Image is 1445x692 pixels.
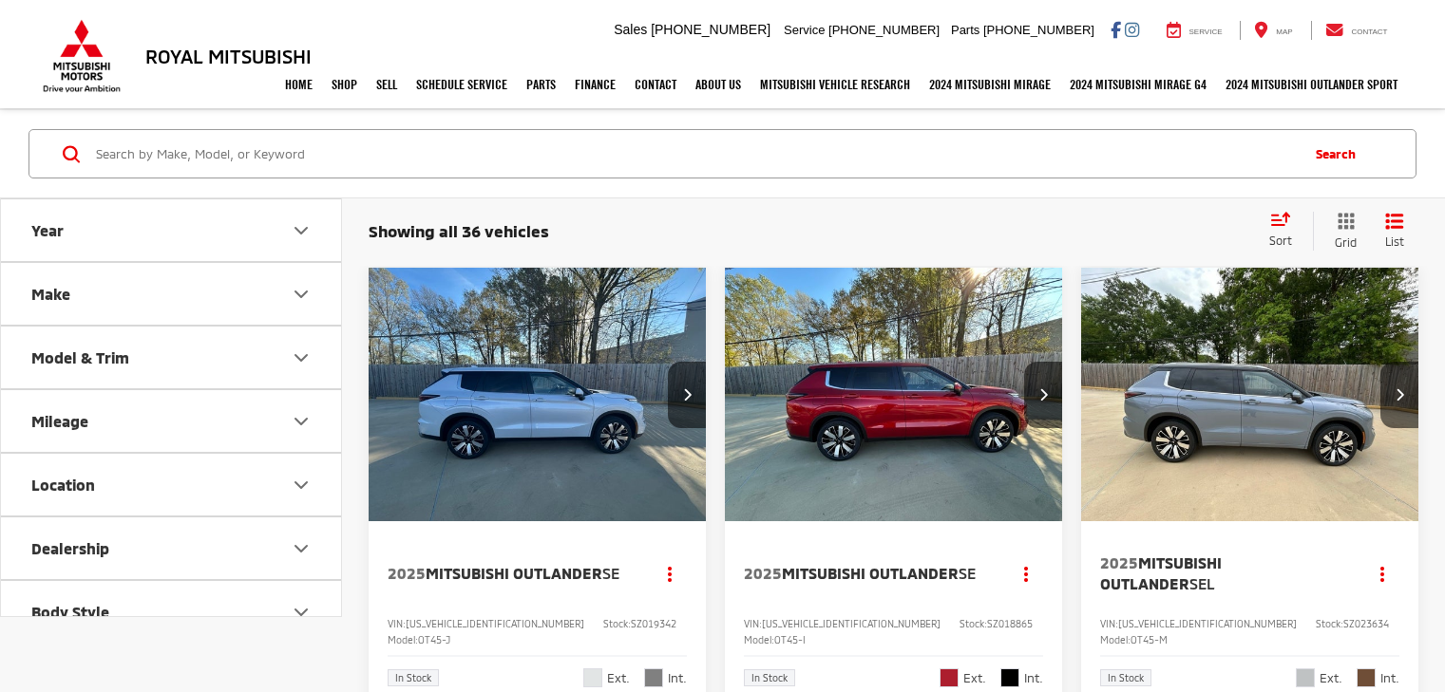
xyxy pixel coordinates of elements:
[744,563,991,584] a: 2025Mitsubishi OutlanderSE
[1351,28,1387,36] span: Contact
[602,564,619,582] span: SE
[31,285,70,303] div: Make
[1311,21,1402,40] a: Contact
[1108,673,1144,683] span: In Stock
[1380,362,1418,428] button: Next image
[828,23,940,37] span: [PHONE_NUMBER]
[1,263,343,325] button: MakeMake
[388,634,418,645] span: Model:
[1380,669,1399,687] span: Int.
[31,603,109,621] div: Body Style
[1080,268,1420,523] img: 2025 Mitsubishi Outlander SEL
[960,618,987,629] span: Stock:
[1080,268,1420,521] div: 2025 Mitsubishi Outlander SEL 0
[724,268,1064,523] img: 2025 Mitsubishi Outlander SE
[1296,668,1315,687] span: Moonstone Gray Metallic/Black Roof
[1357,668,1376,687] span: Brick Brown
[1366,557,1399,590] button: Actions
[1320,669,1342,687] span: Ext.
[644,668,663,687] span: Light Gray
[406,618,584,629] span: [US_VEHICLE_IDENTIFICATION_NUMBER]
[290,601,313,624] div: Body Style
[1100,553,1138,571] span: 2025
[395,673,431,683] span: In Stock
[1316,618,1343,629] span: Stock:
[1,199,343,261] button: YearYear
[751,61,920,108] a: Mitsubishi Vehicle Research
[1335,234,1357,251] span: Grid
[1,517,343,579] button: DealershipDealership
[1100,618,1118,629] span: VIN:
[782,564,959,582] span: Mitsubishi Outlander
[607,669,630,687] span: Ext.
[39,19,124,93] img: Mitsubishi
[784,23,825,37] span: Service
[583,668,602,687] span: White Diamond
[1371,212,1418,251] button: List View
[774,634,806,645] span: OT45-I
[744,634,774,645] span: Model:
[1131,634,1168,645] span: OT45-M
[1260,212,1313,250] button: Select sort value
[1100,553,1222,592] span: Mitsubishi Outlander
[94,131,1297,177] input: Search by Make, Model, or Keyword
[290,283,313,306] div: Make
[388,564,426,582] span: 2025
[322,61,367,108] a: Shop
[1080,268,1420,521] a: 2025 Mitsubishi Outlander SEL2025 Mitsubishi Outlander SEL2025 Mitsubishi Outlander SEL2025 Mitsu...
[276,61,322,108] a: Home
[418,634,450,645] span: OT45-J
[565,61,625,108] a: Finance
[368,268,708,521] a: 2025 Mitsubishi Outlander SE2025 Mitsubishi Outlander SE2025 Mitsubishi Outlander SE2025 Mitsubis...
[724,268,1064,521] a: 2025 Mitsubishi Outlander SE2025 Mitsubishi Outlander SE2025 Mitsubishi Outlander SE2025 Mitsubis...
[614,22,647,37] span: Sales
[668,566,672,581] span: dropdown dots
[1118,618,1297,629] span: [US_VEHICLE_IDENTIFICATION_NUMBER]
[1343,618,1389,629] span: SZ023634
[145,46,312,66] h3: Royal Mitsubishi
[1,454,343,515] button: LocationLocation
[724,268,1064,521] div: 2025 Mitsubishi Outlander SE 0
[959,564,976,582] span: SE
[951,23,979,37] span: Parts
[31,348,129,366] div: Model & Trim
[1189,574,1215,592] span: SEL
[1010,557,1043,590] button: Actions
[290,537,313,560] div: Dealership
[290,474,313,496] div: Location
[963,669,986,687] span: Ext.
[1100,552,1347,595] a: 2025Mitsubishi OutlanderSEL
[1024,362,1062,428] button: Next image
[31,539,109,557] div: Dealership
[1024,566,1028,581] span: dropdown dots
[1385,234,1404,250] span: List
[1,390,343,452] button: MileageMileage
[1313,212,1371,251] button: Grid View
[1100,634,1131,645] span: Model:
[1,581,343,643] button: Body StyleBody Style
[426,564,602,582] span: Mitsubishi Outlander
[517,61,565,108] a: Parts: Opens in a new tab
[407,61,517,108] a: Schedule Service: Opens in a new tab
[290,219,313,242] div: Year
[290,410,313,433] div: Mileage
[651,22,770,37] span: [PHONE_NUMBER]
[1,327,343,388] button: Model & TrimModel & Trim
[1000,668,1019,687] span: Black
[1060,61,1216,108] a: 2024 Mitsubishi Mirage G4
[751,673,788,683] span: In Stock
[654,557,687,590] button: Actions
[686,61,751,108] a: About Us
[369,221,549,240] span: Showing all 36 vehicles
[1024,669,1043,687] span: Int.
[987,618,1033,629] span: SZ018865
[668,669,687,687] span: Int.
[668,362,706,428] button: Next image
[1269,234,1292,247] span: Sort
[1189,28,1223,36] span: Service
[762,618,941,629] span: [US_VEHICLE_IDENTIFICATION_NUMBER]
[983,23,1094,37] span: [PHONE_NUMBER]
[388,563,635,584] a: 2025Mitsubishi OutlanderSE
[1380,566,1384,581] span: dropdown dots
[744,564,782,582] span: 2025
